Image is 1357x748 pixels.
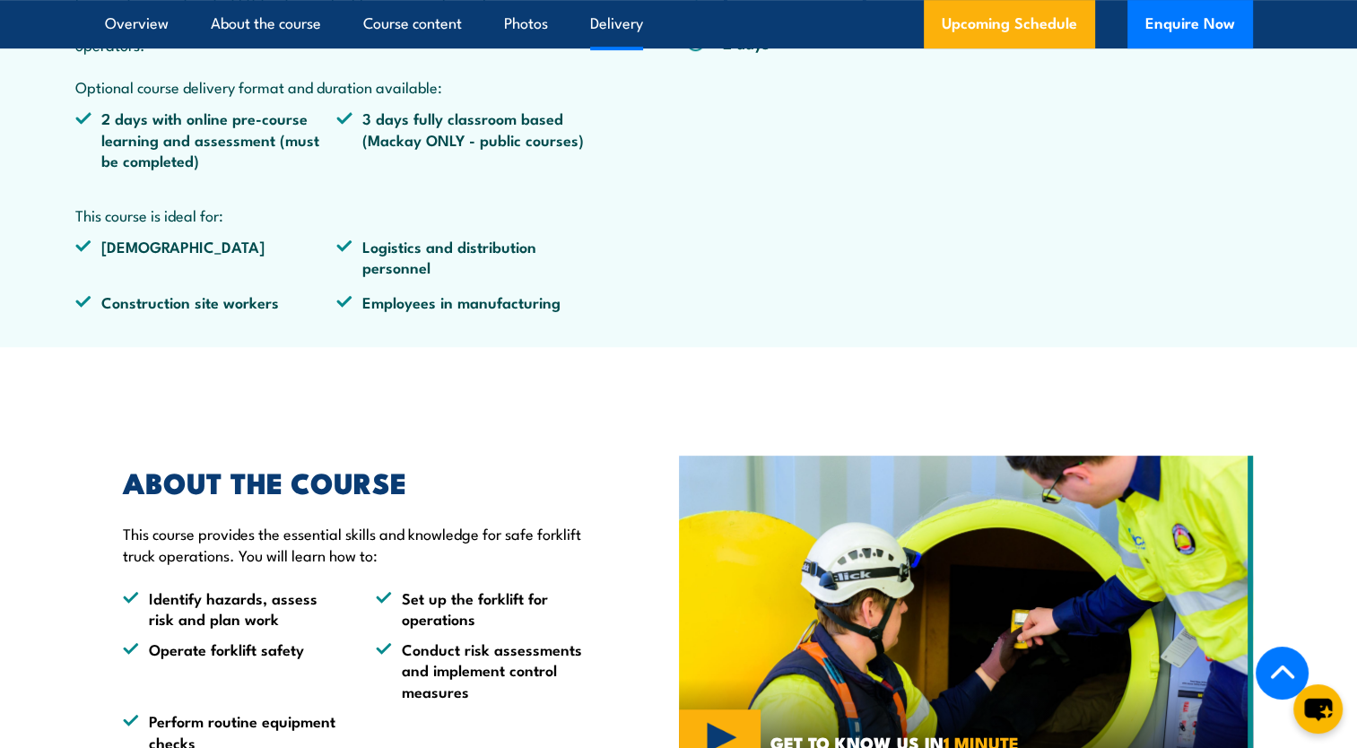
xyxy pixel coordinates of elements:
[75,291,337,312] li: Construction site workers
[723,32,770,53] p: 2 days
[75,108,337,170] li: 2 days with online pre-course learning and assessment (must be completed)
[336,291,598,312] li: Employees in manufacturing
[75,236,337,278] li: [DEMOGRAPHIC_DATA]
[123,523,596,565] p: This course provides the essential skills and knowledge for safe forklift truck operations. You w...
[336,108,598,170] li: 3 days fully classroom based (Mackay ONLY - public courses)
[123,469,596,494] h2: ABOUT THE COURSE
[123,639,344,701] li: Operate forklift safety
[336,236,598,278] li: Logistics and distribution personnel
[376,639,596,701] li: Conduct risk assessments and implement control measures
[75,204,599,225] p: This course is ideal for:
[123,587,344,630] li: Identify hazards, assess risk and plan work
[376,587,596,630] li: Set up the forklift for operations
[1293,684,1343,734] button: chat-button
